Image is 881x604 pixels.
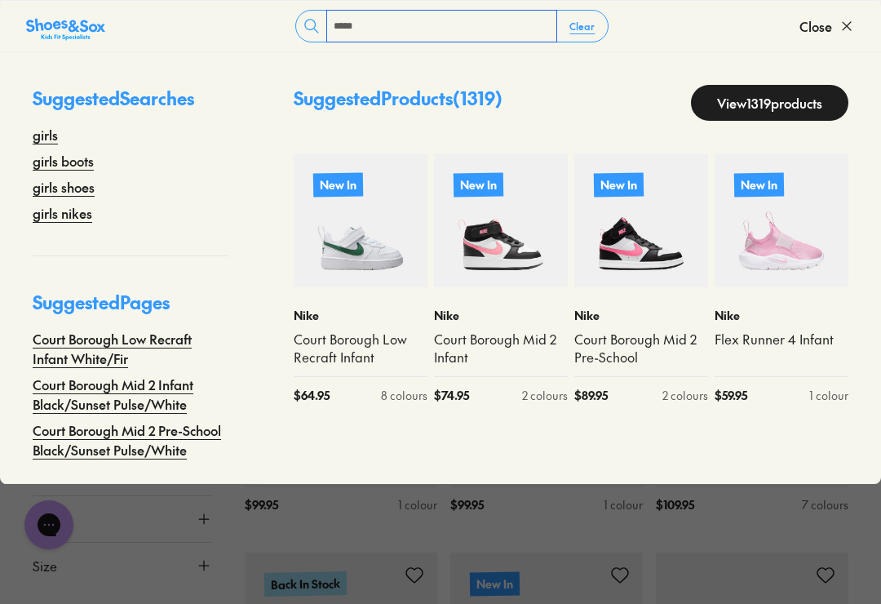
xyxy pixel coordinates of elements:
[313,173,363,198] p: New In
[799,16,832,36] span: Close
[33,203,92,223] a: girls nikes
[245,496,278,513] span: $ 99.95
[33,151,94,171] a: girls boots
[734,173,784,198] p: New In
[264,572,347,597] p: Back In Stock
[33,125,58,144] a: girls
[470,572,520,597] p: New In
[556,11,608,41] button: Clear
[16,495,82,555] iframe: Gorgias live chat messenger
[802,496,848,513] div: 7 colours
[434,307,568,324] p: Nike
[294,85,502,121] p: Suggested Products
[715,153,848,287] a: New In
[294,153,427,287] a: New In
[434,153,568,287] a: New In
[26,13,105,39] a: Shoes &amp; Sox
[33,543,212,588] button: Size
[574,307,708,324] p: Nike
[33,496,212,542] button: Price
[662,387,708,404] div: 2 colours
[691,85,848,121] a: View1319products
[715,387,747,404] span: $ 59.95
[574,331,708,366] a: Court Borough Mid 2 Pre-School
[450,496,484,513] span: $ 99.95
[294,307,427,324] p: Nike
[33,420,228,460] a: Court Borough Mid 2 Pre-School Black/Sunset Pulse/White
[594,173,644,198] p: New In
[453,86,502,110] span: ( 1319 )
[574,153,708,287] a: New In
[522,387,568,404] div: 2 colours
[33,375,228,414] a: Court Borough Mid 2 Infant Black/Sunset Pulse/White
[434,387,469,404] span: $ 74.95
[604,496,643,513] div: 1 colour
[33,289,228,329] p: Suggested Pages
[809,387,848,404] div: 1 colour
[715,307,848,324] p: Nike
[656,496,694,513] span: $ 109.95
[26,16,105,42] img: SNS_Logo_Responsive.svg
[715,331,848,349] a: Flex Runner 4 Infant
[33,177,95,197] a: girls shoes
[434,331,568,366] a: Court Borough Mid 2 Infant
[574,387,608,404] span: $ 89.95
[33,556,57,575] span: Size
[799,8,855,44] button: Close
[381,387,427,404] div: 8 colours
[33,85,228,125] p: Suggested Searches
[294,387,330,404] span: $ 64.95
[398,496,437,513] div: 1 colour
[454,173,503,198] p: New In
[33,329,228,368] a: Court Borough Low Recraft Infant White/Fir
[294,331,427,366] a: Court Borough Low Recraft Infant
